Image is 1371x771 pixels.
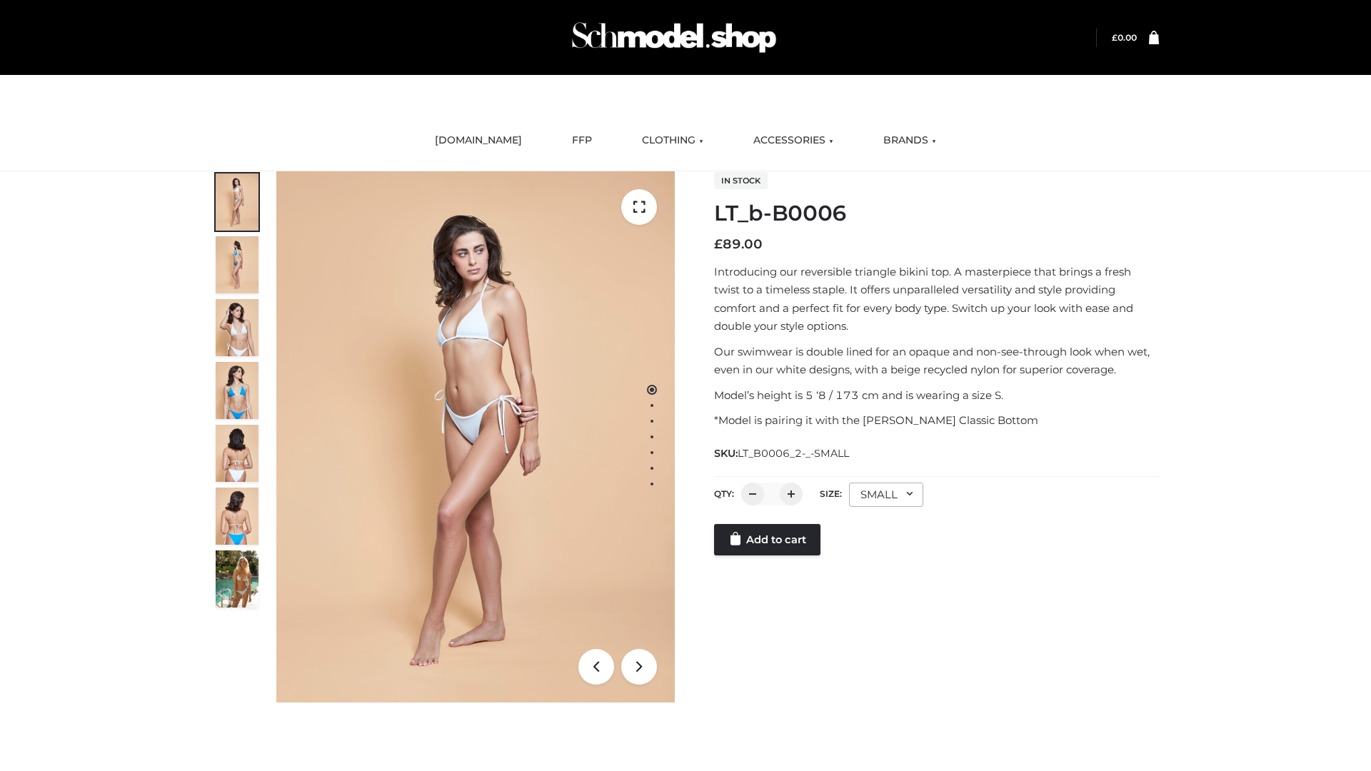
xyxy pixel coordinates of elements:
img: Schmodel Admin 964 [567,9,781,66]
p: *Model is pairing it with the [PERSON_NAME] Classic Bottom [714,411,1159,430]
img: ArielClassicBikiniTop_CloudNine_AzureSky_OW114ECO_1-scaled.jpg [216,173,258,231]
bdi: 89.00 [714,236,763,252]
bdi: 0.00 [1112,32,1137,43]
p: Introducing our reversible triangle bikini top. A masterpiece that brings a fresh twist to a time... [714,263,1159,336]
span: £ [714,236,723,252]
img: ArielClassicBikiniTop_CloudNine_AzureSky_OW114ECO_7-scaled.jpg [216,425,258,482]
span: £ [1112,32,1118,43]
p: Our swimwear is double lined for an opaque and non-see-through look when wet, even in our white d... [714,343,1159,379]
img: ArielClassicBikiniTop_CloudNine_AzureSky_OW114ECO_8-scaled.jpg [216,488,258,545]
span: In stock [714,172,768,189]
a: FFP [561,125,603,156]
a: [DOMAIN_NAME] [424,125,533,156]
label: QTY: [714,488,734,499]
label: Size: [820,488,842,499]
p: Model’s height is 5 ‘8 / 173 cm and is wearing a size S. [714,386,1159,405]
a: ACCESSORIES [743,125,844,156]
a: CLOTHING [631,125,714,156]
img: ArielClassicBikiniTop_CloudNine_AzureSky_OW114ECO_1 [276,171,675,702]
span: LT_B0006_2-_-SMALL [738,447,849,460]
a: Add to cart [714,524,820,555]
img: ArielClassicBikiniTop_CloudNine_AzureSky_OW114ECO_3-scaled.jpg [216,299,258,356]
img: ArielClassicBikiniTop_CloudNine_AzureSky_OW114ECO_2-scaled.jpg [216,236,258,293]
a: £0.00 [1112,32,1137,43]
img: ArielClassicBikiniTop_CloudNine_AzureSky_OW114ECO_4-scaled.jpg [216,362,258,419]
h1: LT_b-B0006 [714,201,1159,226]
div: SMALL [849,483,923,507]
span: SKU: [714,445,850,462]
img: Arieltop_CloudNine_AzureSky2.jpg [216,550,258,608]
a: BRANDS [873,125,947,156]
